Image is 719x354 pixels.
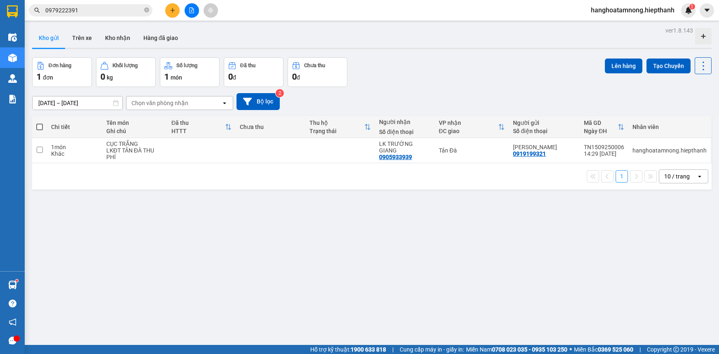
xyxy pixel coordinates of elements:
[379,119,431,125] div: Người nhận
[37,72,41,82] span: 1
[310,345,386,354] span: Hỗ trợ kỹ thuật:
[45,6,143,15] input: Tìm tên, số ĐT hoặc mã đơn
[616,170,628,183] button: 1
[237,93,280,110] button: Bộ lọc
[176,63,197,68] div: Số lượng
[34,7,40,13] span: search
[8,95,17,103] img: solution-icon
[171,128,225,134] div: HTTT
[351,346,386,353] strong: 1900 633 818
[435,116,509,138] th: Toggle SortBy
[32,57,92,87] button: Đơn hàng1đơn
[392,345,393,354] span: |
[9,337,16,345] span: message
[305,116,375,138] th: Toggle SortBy
[112,63,138,68] div: Khối lượng
[574,345,633,354] span: Miền Bắc
[288,57,347,87] button: Chưa thu0đ
[297,74,300,81] span: đ
[696,173,703,180] svg: open
[66,28,98,48] button: Trên xe
[584,120,618,126] div: Mã GD
[32,28,66,48] button: Kho gửi
[439,128,498,134] div: ĐC giao
[98,28,137,48] button: Kho nhận
[240,124,301,130] div: Chưa thu
[144,7,149,12] span: close-circle
[96,57,156,87] button: Khối lượng0kg
[513,144,576,150] div: HOÀNG ANH
[584,144,624,150] div: TN1509250006
[513,120,576,126] div: Người gửi
[106,120,163,126] div: Tên món
[106,141,163,147] div: CỤC TRẮNG
[204,3,218,18] button: aim
[605,59,642,73] button: Lên hàng
[689,4,695,9] sup: 1
[164,72,169,82] span: 1
[379,154,412,160] div: 0905933939
[8,281,17,289] img: warehouse-icon
[101,72,105,82] span: 0
[137,28,185,48] button: Hàng đã giao
[51,124,98,130] div: Chi tiết
[228,72,233,82] span: 0
[8,74,17,83] img: warehouse-icon
[240,63,255,68] div: Đã thu
[165,3,180,18] button: plus
[309,128,364,134] div: Trạng thái
[43,74,53,81] span: đơn
[8,54,17,62] img: warehouse-icon
[584,128,618,134] div: Ngày ĐH
[695,28,712,45] div: Tạo kho hàng mới
[276,89,284,97] sup: 2
[224,57,283,87] button: Đã thu0đ
[466,345,567,354] span: Miền Nam
[107,74,113,81] span: kg
[632,124,707,130] div: Nhân viên
[400,345,464,354] span: Cung cấp máy in - giấy in:
[160,57,220,87] button: Số lượng1món
[513,150,546,157] div: 0919199321
[9,300,16,307] span: question-circle
[221,100,228,106] svg: open
[106,128,163,134] div: Ghi chú
[439,120,498,126] div: VP nhận
[144,7,149,14] span: close-circle
[639,345,641,354] span: |
[233,74,236,81] span: đ
[171,120,225,126] div: Đã thu
[598,346,633,353] strong: 0369 525 060
[703,7,711,14] span: caret-down
[673,347,679,352] span: copyright
[9,318,16,326] span: notification
[513,128,576,134] div: Số điện thoại
[379,129,431,135] div: Số điện thoại
[292,72,297,82] span: 0
[439,147,505,154] div: Tản Đà
[632,147,707,154] div: hanghoatamnong.hiepthanh
[33,96,122,110] input: Select a date range.
[569,348,572,351] span: ⚪️
[584,5,681,15] span: hanghoatamnong.hiepthanh
[106,147,163,160] div: LKĐT TẢN ĐÀ THU PHÍ
[580,116,628,138] th: Toggle SortBy
[304,63,325,68] div: Chưa thu
[691,4,693,9] span: 1
[167,116,236,138] th: Toggle SortBy
[170,7,176,13] span: plus
[309,120,364,126] div: Thu hộ
[16,279,18,282] sup: 1
[492,346,567,353] strong: 0708 023 035 - 0935 103 250
[7,5,18,18] img: logo-vxr
[51,150,98,157] div: Khác
[379,141,431,154] div: LK TRƯỜNG GIANG
[8,33,17,42] img: warehouse-icon
[171,74,182,81] span: món
[664,172,690,181] div: 10 / trang
[131,99,188,107] div: Chọn văn phòng nhận
[584,150,624,157] div: 14:29 [DATE]
[665,26,693,35] div: ver 1.8.143
[646,59,691,73] button: Tạo Chuyến
[700,3,714,18] button: caret-down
